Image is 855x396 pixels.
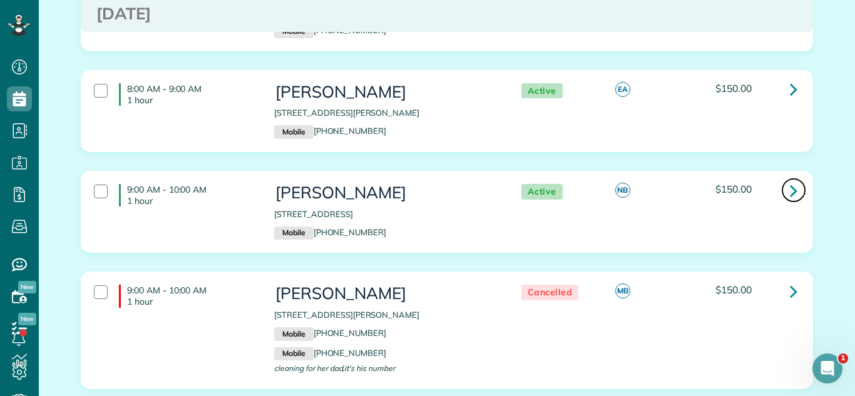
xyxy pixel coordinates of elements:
[812,353,842,383] iframe: Intercom live chat
[274,126,386,136] a: Mobile[PHONE_NUMBER]
[715,183,752,195] span: $150.00
[18,313,36,325] span: New
[838,353,848,363] span: 1
[96,5,797,23] h3: [DATE]
[521,285,579,300] span: Cancelled
[715,283,752,296] span: $150.00
[521,184,563,200] span: Active
[274,208,496,220] p: [STREET_ADDRESS]
[274,347,313,361] small: Mobile
[274,327,313,341] small: Mobile
[615,283,630,298] span: MB
[119,285,255,307] h4: 9:00 AM - 10:00 AM
[119,184,255,206] h4: 9:00 AM - 10:00 AM
[274,363,395,373] span: cleaning for her dad,it's his number
[274,328,386,338] a: Mobile[PHONE_NUMBER]
[274,226,313,240] small: Mobile
[274,25,386,35] a: Mobile[PHONE_NUMBER]
[274,309,496,321] p: [STREET_ADDRESS][PERSON_NAME]
[18,281,36,293] span: New
[274,184,496,202] h3: [PERSON_NAME]
[521,83,563,99] span: Active
[274,107,496,119] p: [STREET_ADDRESS][PERSON_NAME]
[274,348,386,358] a: Mobile[PHONE_NUMBER]
[615,183,630,198] span: NB
[274,125,313,139] small: Mobile
[127,195,255,206] p: 1 hour
[615,82,630,97] span: EA
[127,94,255,106] p: 1 hour
[715,82,752,94] span: $150.00
[119,83,255,106] h4: 8:00 AM - 9:00 AM
[274,285,496,303] h3: [PERSON_NAME]
[274,227,386,237] a: Mobile[PHONE_NUMBER]
[127,296,255,307] p: 1 hour
[274,83,496,101] h3: [PERSON_NAME]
